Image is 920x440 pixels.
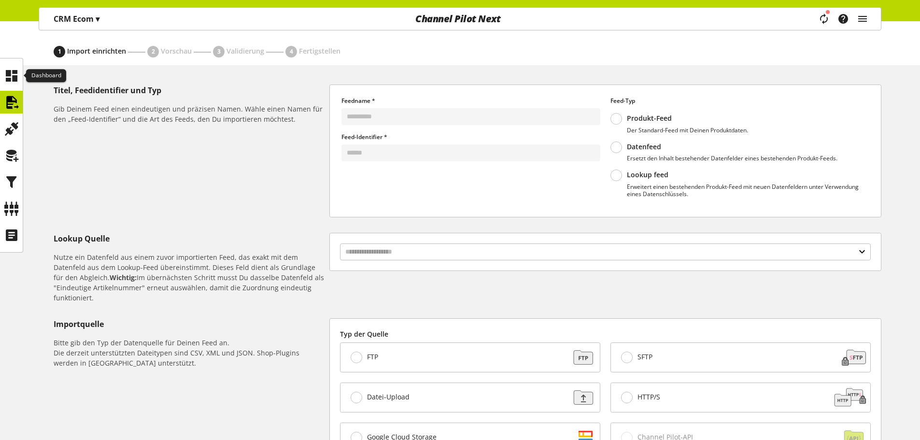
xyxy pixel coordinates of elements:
span: 4 [290,47,293,56]
span: Vorschau [161,46,192,56]
span: Validierung [226,46,264,56]
img: f3ac9b204b95d45582cf21fad1a323cf.svg [564,388,598,407]
span: Datei-Upload [367,393,410,401]
h6: Gib Deinem Feed einen eindeutigen und präzisen Namen. Wähle einen Namen für den „Feed-Identifier“... [54,104,326,124]
p: Ersetzt den Inhalt bestehender Datenfelder eines bestehenden Produkt-Feeds. [627,155,837,162]
span: 1 [58,47,61,56]
p: Datenfeed [627,142,837,151]
nav: main navigation [39,7,881,30]
span: HTTP/S [637,393,660,401]
span: Fertigstellen [299,46,340,56]
b: Wichtig: [110,273,137,282]
label: Typ der Quelle [340,329,871,339]
p: Der Standard-Feed mit Deinen Produktdaten. [627,127,748,134]
span: Feedname * [341,97,375,105]
h5: Importquelle [54,318,326,330]
img: cbdcb026b331cf72755dc691680ce42b.svg [832,388,868,407]
p: CRM Ecom [54,13,99,25]
span: ▾ [96,14,99,24]
span: Feed-Identifier * [341,133,387,141]
span: Import einrichten [67,46,126,56]
span: 2 [152,47,155,56]
label: Feed-Typ [610,97,869,105]
h6: Bitte gib den Typ der Datenquelle für Deinen Feed an. Die derzeit unterstützten Dateitypen sind C... [54,338,326,368]
p: Erweitert einen bestehenden Produkt-Feed mit neuen Datenfeldern unter Verwendung eines Datenschlü... [627,183,869,198]
h5: Lookup Quelle [54,233,326,244]
div: Dashboard [26,69,66,83]
p: Lookup feed [627,170,869,179]
img: 88a670171dbbdb973a11352c4ab52784.svg [564,348,598,367]
span: SFTP [637,353,652,361]
h6: Nutze ein Datenfeld aus einem zuvor importierten Feed, das exakt mit dem Datenfeld aus dem Lookup... [54,252,326,303]
span: 3 [217,47,221,56]
span: FTP [367,353,378,361]
h5: Titel, Feedidentifier und Typ [54,85,326,96]
p: Produkt-Feed [627,114,748,123]
img: 1a078d78c93edf123c3bc3fa7bc6d87d.svg [835,348,868,367]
